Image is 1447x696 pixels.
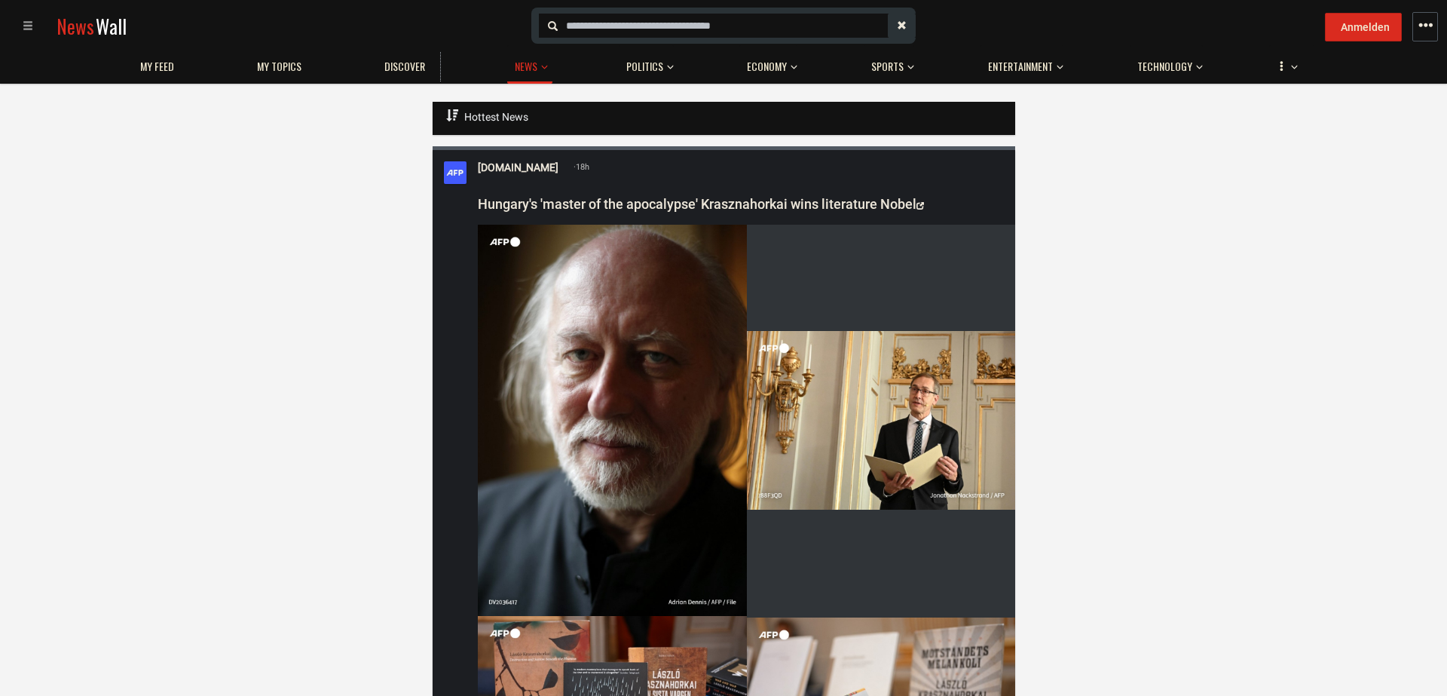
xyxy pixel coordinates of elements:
[1341,21,1390,33] span: Anmelden
[864,52,911,81] a: Sports
[1130,45,1203,81] button: Technology
[747,60,787,73] span: Economy
[1325,13,1402,41] button: Anmelden
[864,45,914,81] button: Sports
[57,12,127,40] a: NewsWall
[746,331,1015,510] img: Post Image 23714388
[980,45,1063,81] button: Entertainment
[1130,52,1200,81] a: Technology
[464,111,528,123] span: Hottest News
[257,60,301,73] span: My topics
[515,60,537,73] span: News
[739,52,794,81] a: Economy
[140,60,174,73] span: My Feed
[478,225,747,616] img: Post Image 23714383
[96,12,127,40] span: Wall
[619,52,671,81] a: Politics
[384,60,425,73] span: Discover
[478,159,558,176] a: [DOMAIN_NAME]
[619,45,674,81] button: Politics
[574,161,589,174] span: 18h
[444,161,467,184] img: Profile picture of u.AFP.com
[507,45,552,84] button: News
[871,60,904,73] span: Sports
[626,60,663,73] span: Politics
[739,45,797,81] button: Economy
[988,60,1053,73] span: Entertainment
[57,12,94,40] span: News
[980,52,1060,81] a: Entertainment
[444,102,531,133] a: Hottest News
[1137,60,1192,73] span: Technology
[507,52,545,81] a: News
[478,196,924,212] a: Hungary's 'master of the apocalypse' Krasznahorkai wins literature Nobel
